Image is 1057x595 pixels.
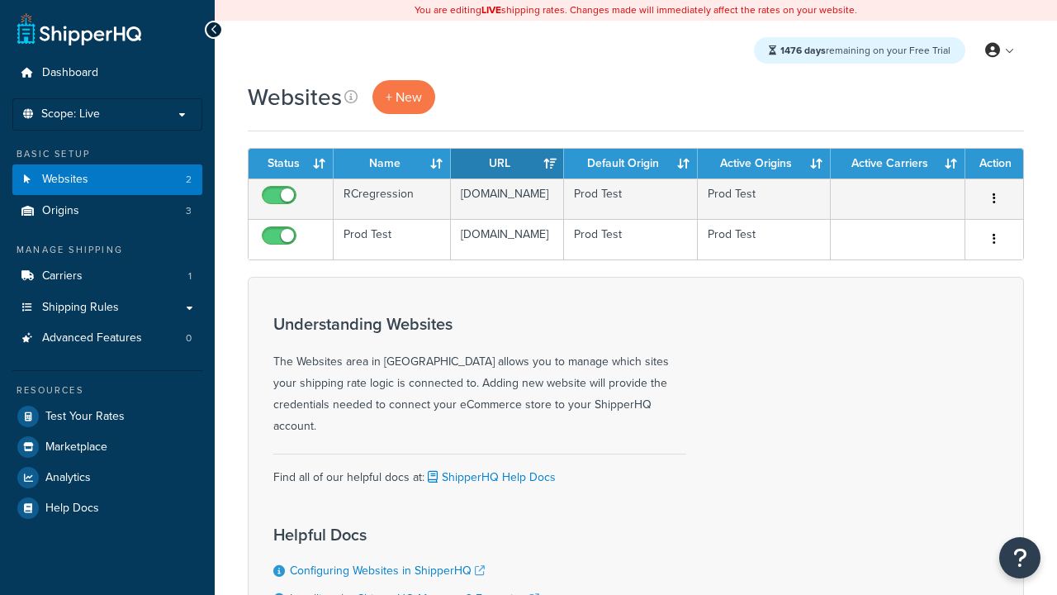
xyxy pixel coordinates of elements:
span: 0 [186,331,192,345]
div: The Websites area in [GEOGRAPHIC_DATA] allows you to manage which sites your shipping rate logic ... [273,315,686,437]
b: LIVE [481,2,501,17]
div: Find all of our helpful docs at: [273,454,686,488]
span: Websites [42,173,88,187]
a: Websites 2 [12,164,202,195]
td: RCregression [334,178,451,219]
a: Origins 3 [12,196,202,226]
div: Resources [12,383,202,397]
th: URL: activate to sort column ascending [451,149,564,178]
td: Prod Test [334,219,451,259]
td: [DOMAIN_NAME] [451,219,564,259]
li: Websites [12,164,202,195]
a: Analytics [12,463,202,493]
span: Marketplace [45,440,107,455]
div: Basic Setup [12,147,202,161]
td: Prod Test [564,219,697,259]
a: Shipping Rules [12,293,202,323]
span: 1 [188,269,192,283]
th: Name: activate to sort column ascending [334,149,451,178]
span: Test Your Rates [45,410,125,424]
a: + New [372,80,435,114]
span: + New [386,88,422,107]
td: [DOMAIN_NAME] [451,178,564,219]
span: Dashboard [42,66,98,80]
a: Test Your Rates [12,402,202,431]
div: remaining on your Free Trial [754,37,965,64]
th: Active Carriers: activate to sort column ascending [831,149,965,178]
span: Advanced Features [42,331,142,345]
span: 2 [186,173,192,187]
a: ShipperHQ Help Docs [424,469,556,486]
div: Manage Shipping [12,243,202,257]
a: ShipperHQ Home [17,12,141,45]
span: Origins [42,204,79,218]
td: Prod Test [698,178,831,219]
span: Carriers [42,269,83,283]
a: Dashboard [12,58,202,88]
a: Carriers 1 [12,261,202,292]
th: Status: activate to sort column ascending [249,149,334,178]
strong: 1476 days [780,43,826,58]
th: Active Origins: activate to sort column ascending [698,149,831,178]
h3: Helpful Docs [273,526,571,544]
span: Scope: Live [41,107,100,121]
span: Analytics [45,471,91,485]
li: Carriers [12,261,202,292]
a: Advanced Features 0 [12,323,202,354]
h1: Websites [248,81,342,113]
th: Default Origin: activate to sort column ascending [564,149,697,178]
td: Prod Test [698,219,831,259]
td: Prod Test [564,178,697,219]
span: Help Docs [45,502,99,516]
li: Origins [12,196,202,226]
button: Open Resource Center [999,537,1040,578]
a: Marketplace [12,432,202,462]
a: Help Docs [12,493,202,523]
h3: Understanding Websites [273,315,686,333]
a: Configuring Websites in ShipperHQ [290,562,485,579]
th: Action [965,149,1023,178]
span: 3 [186,204,192,218]
span: Shipping Rules [42,301,119,315]
li: Advanced Features [12,323,202,354]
